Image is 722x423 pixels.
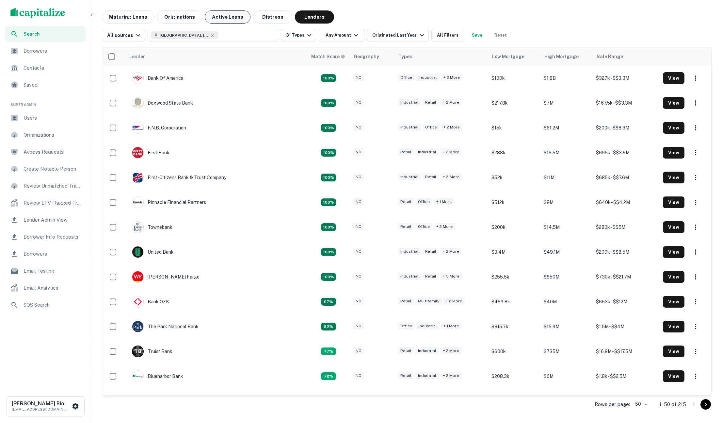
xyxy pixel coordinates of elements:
div: Sale Range [597,53,623,60]
p: 1–50 of 215 [659,400,686,408]
div: Blueharbor Bank [132,370,183,382]
td: $489.8k [488,289,540,314]
li: Super Admin [5,94,86,110]
td: $1.5M - $$4M [593,314,660,339]
span: Review Unmatched Transactions [24,182,82,190]
div: + 2 more [440,148,462,156]
td: $49.1M [540,240,593,264]
div: + 2 more [440,347,462,355]
div: + 2 more [441,74,462,81]
button: View [663,246,684,258]
td: $1.8k - $$2.5M [593,364,660,389]
img: picture [132,371,143,382]
img: picture [132,122,143,133]
span: Borrowers [24,47,82,55]
div: Industrial [398,248,421,255]
button: View [663,122,684,134]
div: Matching Properties: 24, hasApolloMatch: undefined [321,149,336,157]
div: Industrial [398,124,421,131]
div: Lender Admin View [5,212,86,228]
button: View [663,271,684,283]
div: Borrower Info Requests [5,229,86,245]
img: picture [132,296,143,307]
div: Office [423,124,440,131]
td: $15.5M [540,140,593,165]
div: + 1 more [441,322,461,330]
th: Sale Range [593,47,660,66]
td: $1.8B [540,66,593,91]
div: Matching Properties: 16, hasApolloMatch: undefined [321,347,336,355]
td: $280k - $$5M [593,215,660,240]
div: Office [415,198,432,206]
td: $40M [540,289,593,314]
td: $3.4M [488,240,540,264]
span: SOS Search [24,301,82,309]
a: Review LTV Flagged Transactions [5,195,86,211]
td: $730k - $$21.7M [593,264,660,289]
div: Organizations [5,127,86,143]
td: $600k [488,339,540,364]
div: Dogwood State Bank [132,97,193,109]
div: NC [353,322,364,330]
div: SOS Search [5,297,86,313]
a: Saved [5,77,86,93]
div: Retail [423,99,439,106]
div: + 1 more [434,198,454,206]
td: $512k [488,190,540,215]
div: + 3 more [440,273,462,280]
div: + 2 more [440,372,462,380]
div: Pinnacle Financial Partners [132,196,206,208]
button: View [663,147,684,159]
div: Low Mortgage [492,53,524,60]
img: picture [132,271,143,282]
td: $815.7k [488,314,540,339]
button: View [663,296,684,308]
div: Borrowers [5,246,86,262]
span: Borrower Info Requests [24,233,82,241]
div: Bank OZK [132,296,169,308]
td: $6M [540,364,593,389]
div: NC [353,173,364,181]
div: NC [353,99,364,106]
span: Contacts [24,64,82,72]
div: 50 [633,399,649,409]
a: Email Analytics [5,280,86,296]
div: Office [415,223,432,230]
div: Industrial [416,322,440,330]
td: $14.5M [540,215,593,240]
a: Search [5,26,86,42]
iframe: Chat Widget [689,371,722,402]
td: $255.5k [488,264,540,289]
div: NC [353,297,364,305]
div: + 2 more [443,297,465,305]
div: NC [353,124,364,131]
div: Bank Of America [132,72,184,84]
button: Save your search to get updates of matches that match your search criteria. [467,29,488,42]
button: Originated Last Year [367,29,428,42]
td: $61.2M [540,115,593,140]
div: Matching Properties: 32, hasApolloMatch: undefined [321,99,336,107]
div: Industrial [398,99,421,106]
div: Matching Properties: 34, hasApolloMatch: undefined [321,223,336,231]
div: Industrial [415,372,439,380]
a: Access Requests [5,144,86,160]
div: Email Testing [5,263,86,279]
div: NC [353,74,364,81]
div: Industrial [415,148,439,156]
div: + 3 more [440,173,462,181]
div: Matching Properties: 26, hasApolloMatch: undefined [321,74,336,82]
div: Create Notable Person [5,161,86,177]
button: All sources [102,29,145,42]
div: Matching Properties: 23, hasApolloMatch: undefined [321,124,336,132]
div: Retail [398,372,414,380]
span: Access Requests [24,148,82,156]
td: $200k - $$8.5M [593,240,660,264]
div: First-citizens Bank & Trust Company [132,172,226,183]
div: Contacts [5,60,86,76]
div: Lender [129,53,145,60]
td: $467k - $$2.6M [593,389,660,414]
span: Saved [24,81,82,89]
button: Originations [157,10,202,24]
button: Reset [490,29,511,42]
